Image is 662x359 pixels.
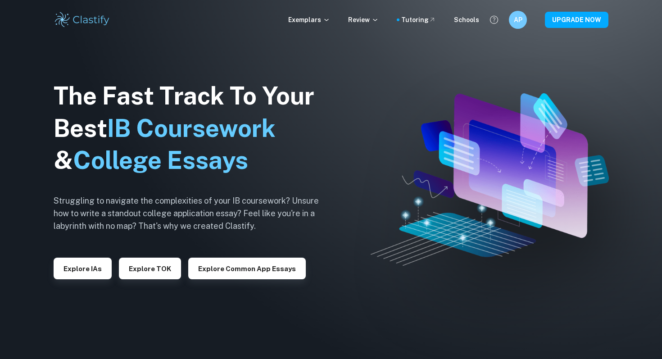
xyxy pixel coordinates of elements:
h6: AP [513,15,523,25]
button: Explore TOK [119,258,181,279]
h6: Struggling to navigate the complexities of your IB coursework? Unsure how to write a standout col... [54,195,333,232]
button: Explore Common App essays [188,258,306,279]
a: Tutoring [401,15,436,25]
button: Help and Feedback [486,12,502,27]
img: Clastify hero [371,93,609,266]
a: Explore Common App essays [188,264,306,273]
button: Explore IAs [54,258,112,279]
a: Schools [454,15,479,25]
a: Explore IAs [54,264,112,273]
img: Clastify logo [54,11,111,29]
button: AP [509,11,527,29]
p: Exemplars [288,15,330,25]
span: College Essays [73,146,248,174]
button: UPGRADE NOW [545,12,608,28]
p: Review [348,15,379,25]
span: IB Coursework [107,114,276,142]
a: Explore TOK [119,264,181,273]
h1: The Fast Track To Your Best & [54,80,333,177]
